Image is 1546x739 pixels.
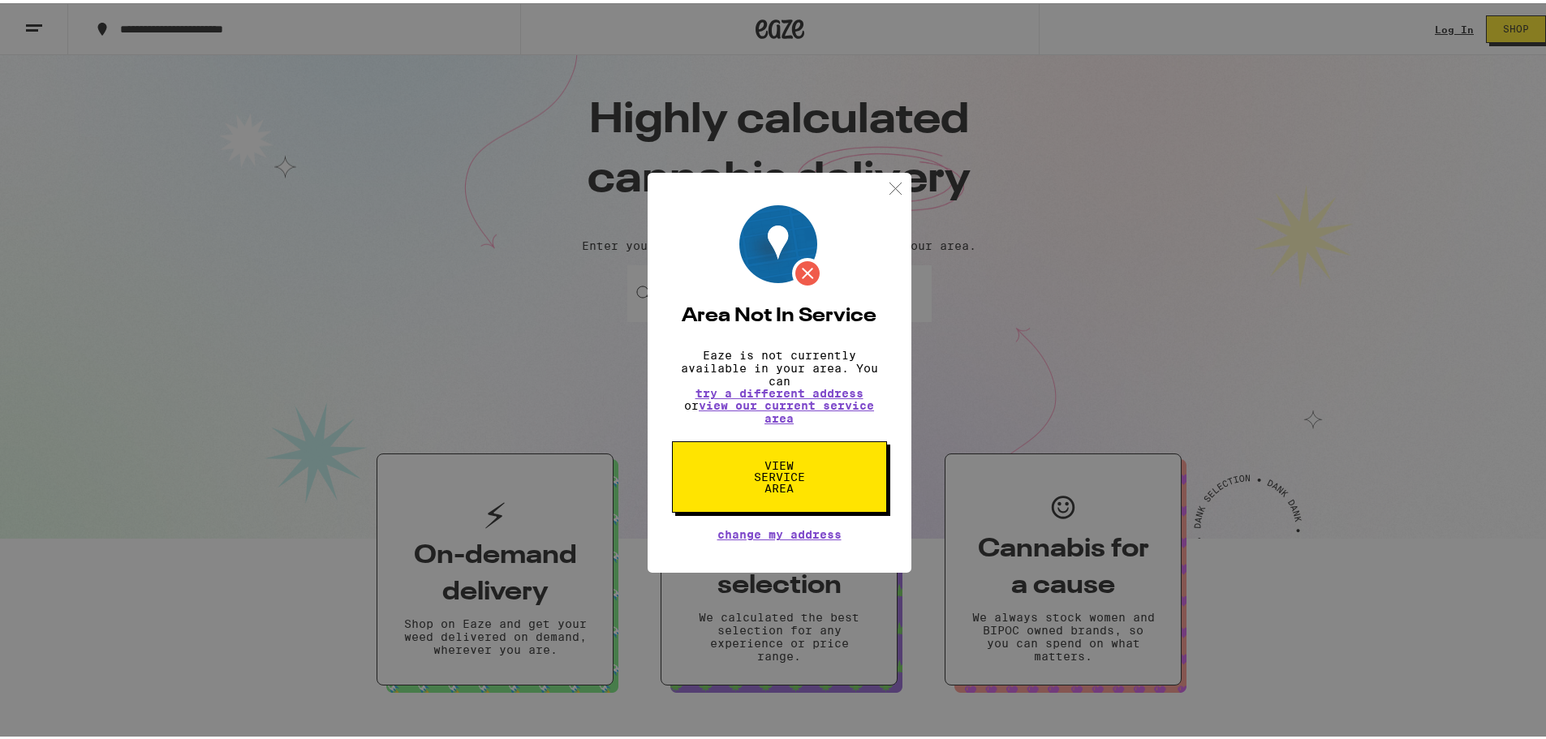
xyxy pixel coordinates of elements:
[738,457,821,491] span: View Service Area
[672,346,887,422] p: Eaze is not currently available in your area. You can or
[10,11,117,24] span: Hi. Need any help?
[739,202,823,286] img: Location
[672,438,887,509] button: View Service Area
[695,385,863,396] button: try a different address
[672,456,887,469] a: View Service Area
[885,175,906,195] img: close.svg
[672,303,887,323] h2: Area Not In Service
[717,526,842,537] button: Change My Address
[699,396,874,422] a: view our current service area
